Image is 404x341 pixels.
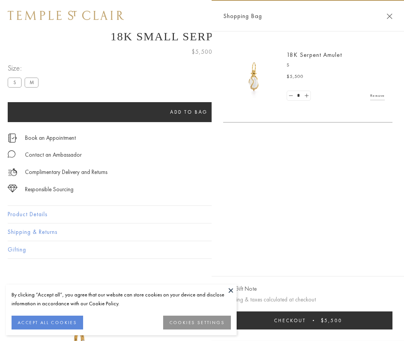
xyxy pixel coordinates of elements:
[163,316,231,329] button: COOKIES SETTINGS
[287,51,342,59] a: 18K Serpent Amulet
[25,150,82,160] div: Contact an Ambassador
[8,62,42,74] span: Size:
[25,78,38,87] label: M
[8,11,124,20] img: Temple St. Clair
[170,109,208,115] span: Add to bag
[287,91,295,101] a: Set quantity to 0
[25,167,107,177] p: Complimentary Delivery and Returns
[8,185,17,192] img: icon_sourcing.svg
[25,185,73,194] div: Responsible Sourcing
[8,134,17,142] img: icon_appointment.svg
[8,241,396,258] button: Gifting
[8,206,396,223] button: Product Details
[387,13,392,19] button: Close Shopping Bag
[8,30,396,43] h1: 18K Small Serpent Amulet
[223,311,392,329] button: Checkout $5,500
[287,73,304,81] span: $5,500
[8,102,370,122] button: Add to bag
[302,91,310,101] a: Set quantity to 2
[223,295,392,305] p: Shipping & taxes calculated at checkout
[25,134,76,142] a: Book an Appointment
[370,91,385,100] a: Remove
[12,316,83,329] button: ACCEPT ALL COOKIES
[8,167,17,177] img: icon_delivery.svg
[321,317,342,324] span: $5,500
[8,223,396,241] button: Shipping & Returns
[12,290,231,308] div: By clicking “Accept all”, you agree that our website can store cookies on your device and disclos...
[287,61,385,69] p: S
[231,54,277,100] img: P51836-E11SERPPV
[274,317,306,324] span: Checkout
[223,11,262,21] span: Shopping Bag
[223,284,257,294] button: Add Gift Note
[8,78,22,87] label: S
[192,47,212,57] span: $5,500
[8,150,15,158] img: MessageIcon-01_2.svg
